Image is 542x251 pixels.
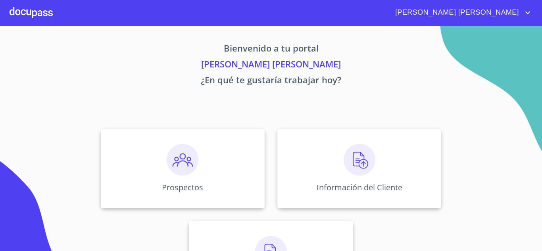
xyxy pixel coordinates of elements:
span: [PERSON_NAME] [PERSON_NAME] [389,6,523,19]
p: ¿En qué te gustaría trabajar hoy? [27,73,515,89]
p: Prospectos [162,182,203,193]
button: account of current user [389,6,532,19]
img: prospectos.png [167,144,198,176]
p: [PERSON_NAME] [PERSON_NAME] [27,57,515,73]
p: Bienvenido a tu portal [27,42,515,57]
img: carga.png [344,144,375,176]
p: Información del Cliente [317,182,402,193]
